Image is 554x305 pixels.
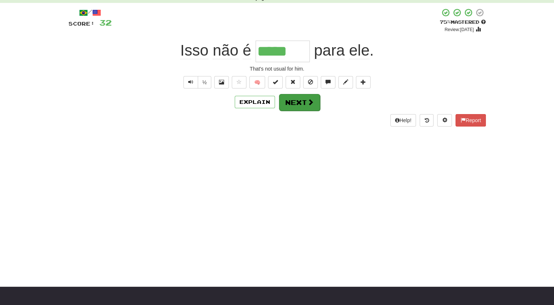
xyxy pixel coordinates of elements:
div: / [68,8,112,17]
button: ½ [198,76,212,89]
span: 75 % [440,19,451,25]
span: não [213,42,238,59]
button: Reset to 0% Mastered (alt+r) [286,76,300,89]
button: 🧠 [249,76,265,89]
button: Next [279,94,320,111]
span: para [314,42,345,59]
div: Mastered [440,19,486,26]
span: . [310,42,374,59]
span: 32 [99,18,112,27]
button: Play sentence audio (ctl+space) [183,76,198,89]
button: Round history (alt+y) [420,114,434,127]
span: Isso [180,42,208,59]
div: That's not usual for him. [68,65,486,72]
button: Ignore sentence (alt+i) [303,76,318,89]
span: é [243,42,251,59]
button: Add to collection (alt+a) [356,76,371,89]
small: Review: [DATE] [445,27,474,32]
button: Discuss sentence (alt+u) [321,76,335,89]
button: Show image (alt+x) [214,76,229,89]
button: Report [456,114,486,127]
span: ele [349,42,369,59]
button: Set this sentence to 100% Mastered (alt+m) [268,76,283,89]
button: Edit sentence (alt+d) [338,76,353,89]
button: Explain [235,96,275,108]
button: Favorite sentence (alt+f) [232,76,246,89]
span: Score: [68,20,95,27]
div: Text-to-speech controls [182,76,212,89]
button: Help! [390,114,416,127]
